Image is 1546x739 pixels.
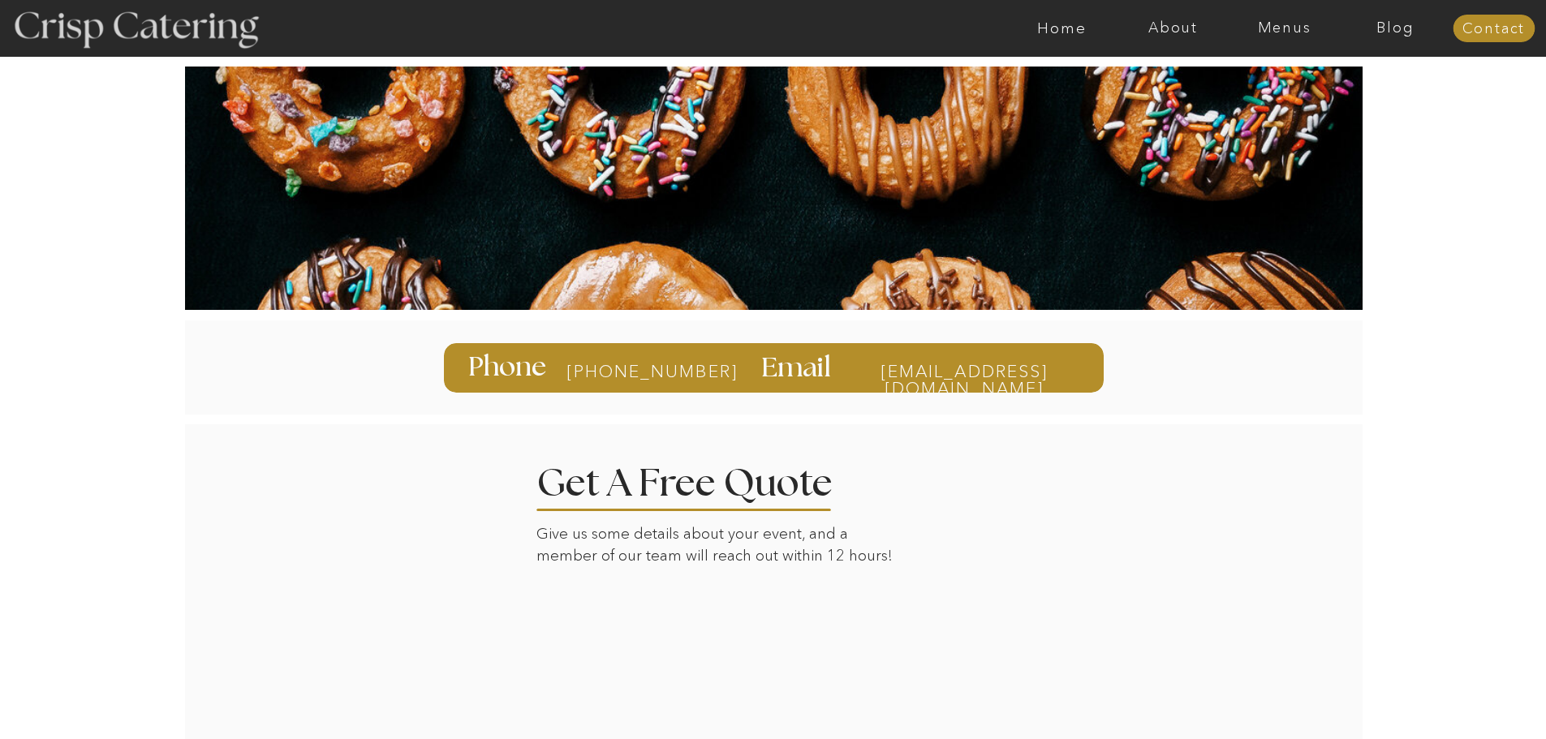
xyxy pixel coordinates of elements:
p: Give us some details about your event, and a member of our team will reach out within 12 hours! [536,523,904,571]
a: Menus [1229,20,1340,37]
a: [PHONE_NUMBER] [566,363,695,380]
h3: Phone [468,354,550,381]
a: About [1118,20,1229,37]
a: Blog [1340,20,1451,37]
a: [EMAIL_ADDRESS][DOMAIN_NAME] [849,363,1080,378]
a: Contact [1453,21,1535,37]
a: Home [1006,20,1118,37]
h3: Email [761,354,836,380]
h2: Get A Free Quote [536,465,882,495]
